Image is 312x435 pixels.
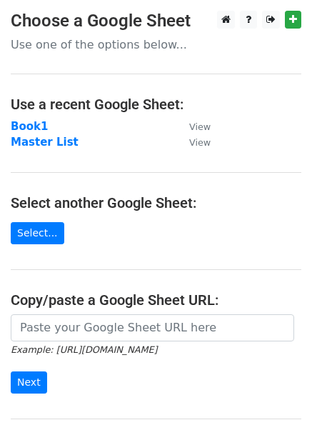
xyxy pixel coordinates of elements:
small: View [189,121,211,132]
small: Example: [URL][DOMAIN_NAME] [11,344,157,355]
h4: Copy/paste a Google Sheet URL: [11,291,301,309]
input: Next [11,371,47,394]
a: Master List [11,136,79,149]
h4: Select another Google Sheet: [11,194,301,211]
p: Use one of the options below... [11,37,301,52]
h3: Choose a Google Sheet [11,11,301,31]
a: View [175,136,211,149]
a: View [175,120,211,133]
a: Select... [11,222,64,244]
small: View [189,137,211,148]
h4: Use a recent Google Sheet: [11,96,301,113]
a: Book1 [11,120,48,133]
input: Paste your Google Sheet URL here [11,314,294,341]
